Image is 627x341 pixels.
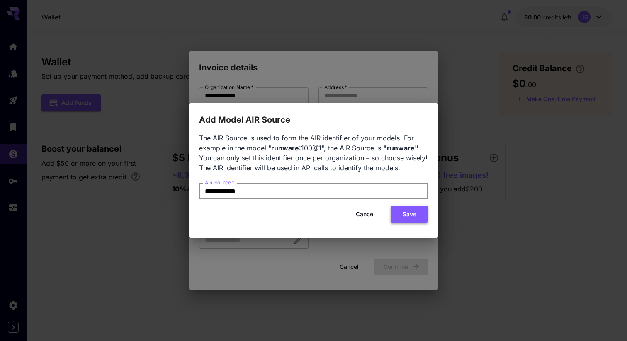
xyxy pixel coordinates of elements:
[271,144,299,152] b: runware
[205,179,234,186] label: AIR Source
[189,103,438,126] h2: Add Model AIR Source
[347,206,384,223] button: Cancel
[199,134,428,172] span: The AIR Source is used to form the AIR identifier of your models. For example in the model " :100...
[383,144,418,152] b: "runware"
[391,206,428,223] button: Save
